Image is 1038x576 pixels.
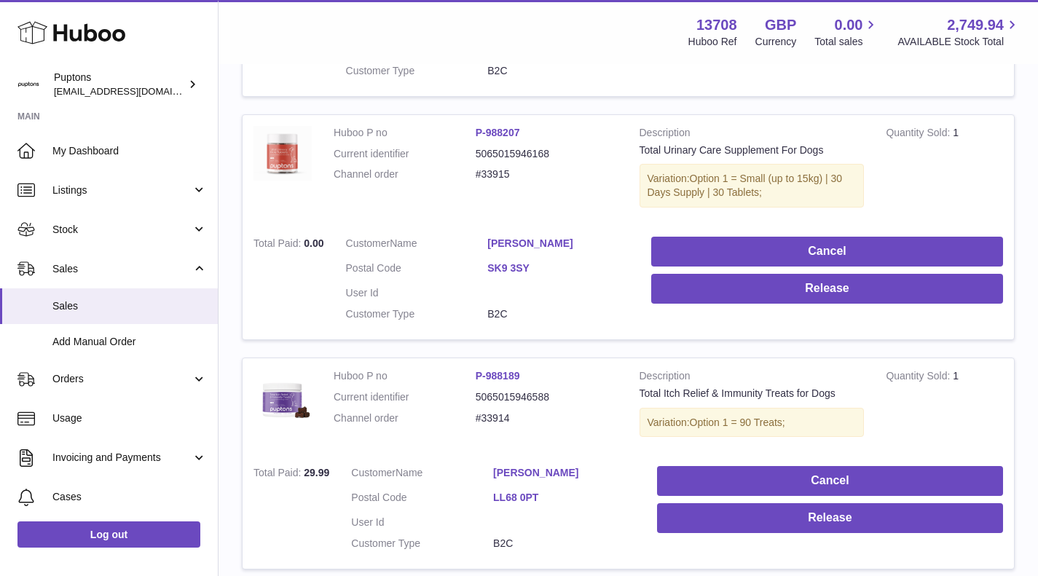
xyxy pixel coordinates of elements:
dt: Name [346,237,488,254]
dt: Customer Type [346,307,488,321]
span: Customer [346,237,390,249]
dt: Customer Type [346,64,488,78]
span: My Dashboard [52,144,207,158]
dd: 5065015946168 [476,147,618,161]
strong: Description [640,126,865,143]
strong: Quantity Sold [886,127,953,142]
button: Cancel [657,466,1003,496]
dt: Postal Code [351,491,493,508]
strong: Description [640,369,865,387]
span: 29.99 [304,467,329,478]
div: Total Urinary Care Supplement For Dogs [640,143,865,157]
strong: GBP [765,15,796,35]
span: [EMAIL_ADDRESS][DOMAIN_NAME] [54,85,214,97]
span: Sales [52,262,192,276]
span: Invoicing and Payments [52,451,192,465]
dd: 5065015946588 [476,390,618,404]
div: Huboo Ref [688,35,737,49]
button: Cancel [651,237,1003,267]
span: 2,749.94 [947,15,1004,35]
span: Cases [52,490,207,504]
td: 1 [875,115,1014,226]
span: 0.00 [835,15,863,35]
span: AVAILABLE Stock Total [897,35,1021,49]
strong: Total Paid [253,237,304,253]
span: 0.00 [304,237,323,249]
td: 1 [875,358,1014,456]
a: P-988189 [476,370,520,382]
dt: Huboo P no [334,126,476,140]
dt: Customer Type [351,537,493,551]
dt: Huboo P no [334,369,476,383]
strong: Quantity Sold [886,370,953,385]
a: [PERSON_NAME] [493,466,635,480]
span: Total sales [814,35,879,49]
span: Orders [52,372,192,386]
dd: B2C [493,537,635,551]
span: Option 1 = 90 Treats; [690,417,785,428]
div: Variation: [640,408,865,438]
a: [PERSON_NAME] [487,237,629,250]
a: P-988207 [476,127,520,138]
button: Release [657,503,1003,533]
div: Currency [755,35,797,49]
span: Listings [52,184,192,197]
div: Variation: [640,164,865,208]
dt: Channel order [334,167,476,181]
img: TotalItchRelief_ImmunityMain.jpg [253,369,312,427]
img: hello@puptons.com [17,74,39,95]
dd: B2C [487,307,629,321]
strong: Total Paid [253,467,304,482]
span: Sales [52,299,207,313]
div: Puptons [54,71,185,98]
dt: Name [351,466,493,484]
span: Stock [52,223,192,237]
span: Option 1 = Small (up to 15kg) | 30 Days Supply | 30 Tablets; [648,173,843,198]
a: 0.00 Total sales [814,15,879,49]
a: SK9 3SY [487,261,629,275]
dt: Channel order [334,411,476,425]
dd: #33915 [476,167,618,181]
div: Total Itch Relief & Immunity Treats for Dogs [640,387,865,401]
dt: User Id [351,516,493,529]
dt: User Id [346,286,488,300]
a: 2,749.94 AVAILABLE Stock Total [897,15,1021,49]
strong: 13708 [696,15,737,35]
dd: #33914 [476,411,618,425]
span: Add Manual Order [52,335,207,349]
a: Log out [17,521,200,548]
img: TotalUrinaryCareTablets120.jpg [253,126,312,181]
span: Customer [351,467,396,478]
a: LL68 0PT [493,491,635,505]
button: Release [651,274,1003,304]
span: Usage [52,411,207,425]
dt: Current identifier [334,390,476,404]
dt: Current identifier [334,147,476,161]
dt: Postal Code [346,261,488,279]
dd: B2C [487,64,629,78]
